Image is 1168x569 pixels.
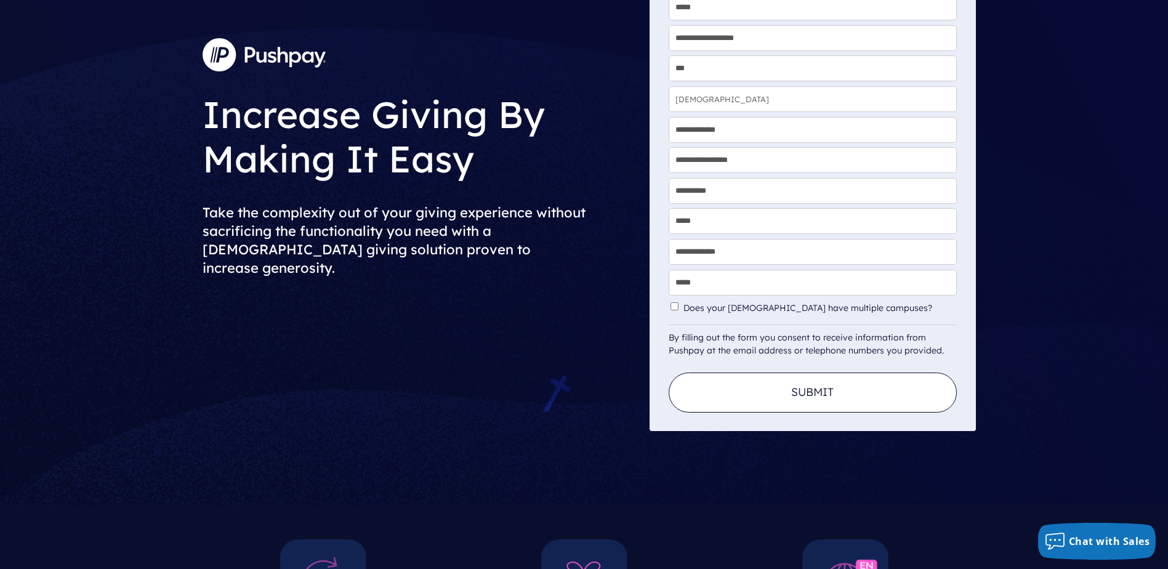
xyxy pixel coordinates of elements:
[669,325,957,357] div: By filling out the form you consent to receive information from Pushpay at the email address or t...
[669,86,957,112] input: Church Name
[669,373,957,412] button: Submit
[1038,523,1156,560] button: Chat with Sales
[683,303,954,313] label: Does your [DEMOGRAPHIC_DATA] have multiple campuses?
[203,83,640,184] h1: Increase Giving By Making It Easy
[1069,535,1150,548] span: Chat with Sales
[203,193,640,287] h2: Take the complexity out of your giving experience without sacrificing the functionality you need ...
